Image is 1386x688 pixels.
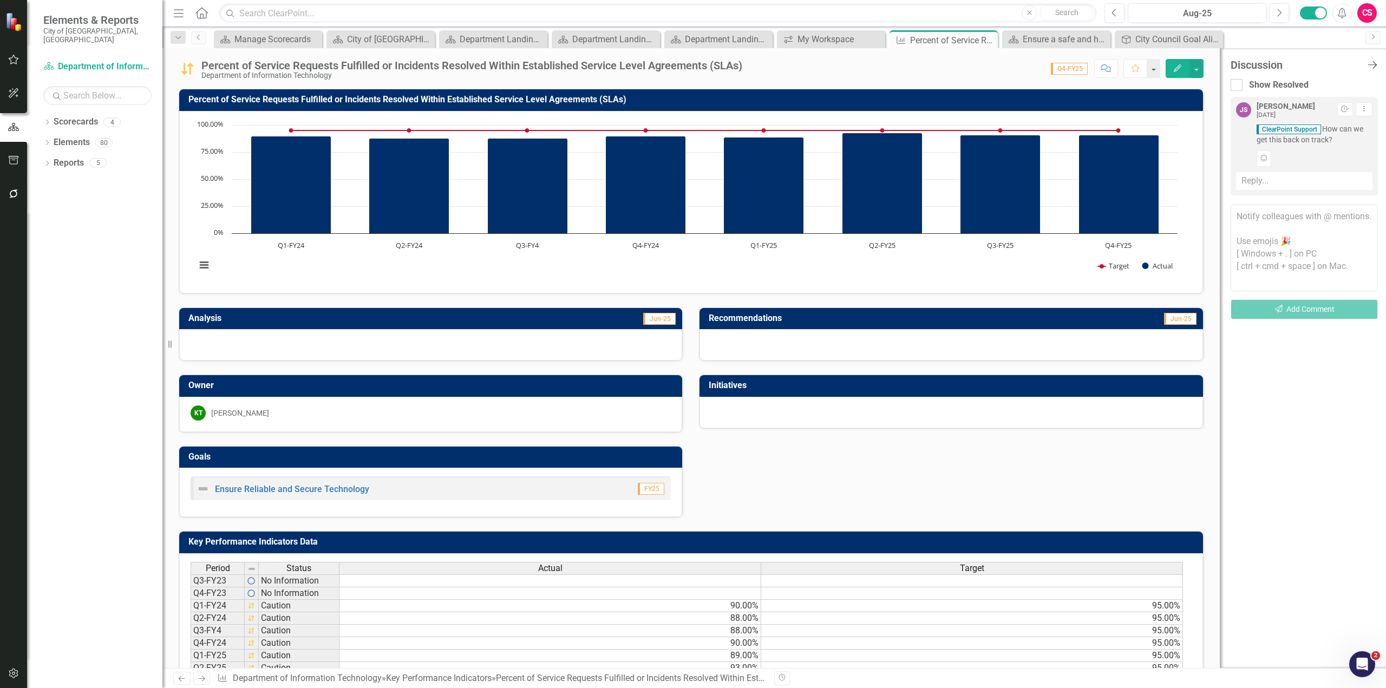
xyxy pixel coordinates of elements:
[554,32,657,46] a: Department Landing Page
[247,589,256,598] img: RFFIe5fH8O4AAAAASUVORK5CYII=
[1349,651,1375,677] iframe: Intercom live chat
[1116,128,1121,133] path: Q4-FY25, 95. Target.
[259,650,339,662] td: Caution
[95,138,113,147] div: 80
[761,662,1183,674] td: 95.00%
[219,4,1096,23] input: Search ClearPoint...
[233,673,382,683] a: Department of Information Technology
[247,664,256,672] img: UMyEv5qzAoqDSeGEb21mzWV6bNoMzgFq8a5NhxZfM2H4lrESlBL8B1PAxOyWM4dTzqbBWIamJ0M5rTNh5gGsip3ggSmQhE7nF...
[201,200,224,210] text: 25.00%
[191,600,245,612] td: Q1-FY24
[188,537,1198,547] h3: Key Performance Indicators Data
[1039,5,1094,21] button: Search
[1257,123,1372,145] span: How can we get this back on track?
[1105,240,1132,250] text: Q4-FY25
[1098,261,1130,271] button: Show Target
[201,146,224,156] text: 75.00%
[685,32,770,46] div: Department Landing Page
[191,120,1192,282] div: Chart. Highcharts interactive chart.
[960,563,984,573] span: Target
[761,625,1183,637] td: 95.00%
[191,612,245,625] td: Q2-FY24
[516,240,539,250] text: Q3-FY4
[442,32,545,46] a: Department Landing Page
[572,32,657,46] div: Department Landing Page
[191,662,245,674] td: Q2-FY25
[538,563,563,573] span: Actual
[339,662,761,674] td: 93.00%
[643,313,676,325] span: Jun-25
[386,673,492,683] a: Key Performance Indicators
[761,600,1183,612] td: 95.00%
[211,408,269,418] div: [PERSON_NAME]
[761,650,1183,662] td: 95.00%
[339,625,761,637] td: 88.00%
[644,128,648,133] path: Q4-FY24, 95. Target.
[191,120,1183,282] svg: Interactive chart
[842,133,923,233] path: Q2-FY25, 93. Actual.
[201,173,224,183] text: 50.00%
[215,484,369,494] a: Ensure Reliable and Secure Technology
[780,32,882,46] a: My Workspace
[197,258,212,273] button: View chart menu, Chart
[247,626,256,635] img: UMyEv5qzAoqDSeGEb21mzWV6bNoMzgFq8a5NhxZfM2H4lrESlBL8B1PAxOyWM4dTzqbBWIamJ0M5rTNh5gGsip3ggSmQhE7nF...
[750,240,777,250] text: Q1-FY25
[278,240,305,250] text: Q1-FY24
[1357,3,1377,23] button: CS
[201,71,742,80] div: Department of Information Technology
[289,128,1121,133] g: Target, series 1 of 2. Line with 8 data points.
[54,116,98,128] a: Scorecards
[339,612,761,625] td: 88.00%
[869,240,895,250] text: Q2-FY25
[191,625,245,637] td: Q3-FY4
[247,601,256,610] img: UMyEv5qzAoqDSeGEb21mzWV6bNoMzgFq8a5NhxZfM2H4lrESlBL8B1PAxOyWM4dTzqbBWIamJ0M5rTNh5gGsip3ggSmQhE7nF...
[259,662,339,674] td: Caution
[191,637,245,650] td: Q4-FY24
[987,240,1014,250] text: Q3-FY25
[103,117,121,127] div: 4
[1371,651,1380,660] span: 2
[632,240,659,250] text: Q4-FY24
[247,651,256,660] img: UMyEv5qzAoqDSeGEb21mzWV6bNoMzgFq8a5NhxZfM2H4lrESlBL8B1PAxOyWM4dTzqbBWIamJ0M5rTNh5gGsip3ggSmQhE7nF...
[960,135,1041,233] path: Q3-FY25, 91. Actual.
[761,612,1183,625] td: 95.00%
[188,452,677,462] h3: Goals
[214,227,224,237] text: 0%
[1236,102,1251,117] div: JS
[1135,32,1220,46] div: City Council Goal Alignment
[347,32,432,46] div: City of [GEOGRAPHIC_DATA]
[259,637,339,650] td: Caution
[339,600,761,612] td: 90.00%
[259,612,339,625] td: Caution
[667,32,770,46] a: Department Landing Page
[407,128,411,133] path: Q2-FY24, 95. Target.
[1249,79,1309,91] div: Show Resolved
[910,34,995,47] div: Percent of Service Requests Fulfilled or Incidents Resolved Within Established Service Level Agre...
[54,136,90,149] a: Elements
[54,157,84,169] a: Reports
[396,240,423,250] text: Q2-FY24
[606,136,686,233] path: Q4-FY24, 90. Actual.
[191,574,245,587] td: Q3-FY23
[638,483,664,495] span: FY25
[259,625,339,637] td: Caution
[709,381,1197,390] h3: Initiatives
[247,576,256,585] img: RFFIe5fH8O4AAAAASUVORK5CYII=
[998,128,1003,133] path: Q3-FY25, 95. Target.
[234,32,319,46] div: Manage Scorecards
[217,672,766,685] div: » »
[259,600,339,612] td: Caution
[1055,8,1078,17] span: Search
[797,32,882,46] div: My Workspace
[1236,172,1372,190] div: Reply...
[1079,135,1159,233] path: Q4-FY25, 91. Actual.
[1051,63,1088,75] span: Q4-FY25
[217,32,319,46] a: Manage Scorecards
[188,313,431,323] h3: Analysis
[880,128,885,133] path: Q2-FY25, 95. Target.
[1023,32,1108,46] div: Ensure a safe and healthy community
[1257,111,1276,119] small: [DATE]
[1132,7,1263,20] div: Aug-25
[1142,261,1173,271] button: Show Actual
